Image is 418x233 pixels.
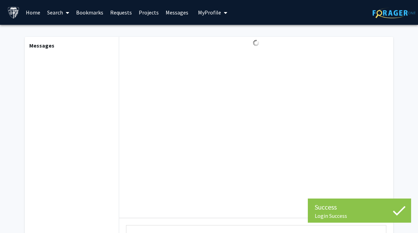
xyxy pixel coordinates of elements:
[135,0,162,24] a: Projects
[107,0,135,24] a: Requests
[315,212,404,219] div: Login Success
[44,0,73,24] a: Search
[315,202,404,212] div: Success
[198,9,221,16] span: My Profile
[373,8,416,18] img: ForagerOne Logo
[29,42,54,49] b: Messages
[22,0,44,24] a: Home
[73,0,107,24] a: Bookmarks
[250,37,262,49] img: Loading
[8,7,20,19] img: Johns Hopkins University Logo
[162,0,192,24] a: Messages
